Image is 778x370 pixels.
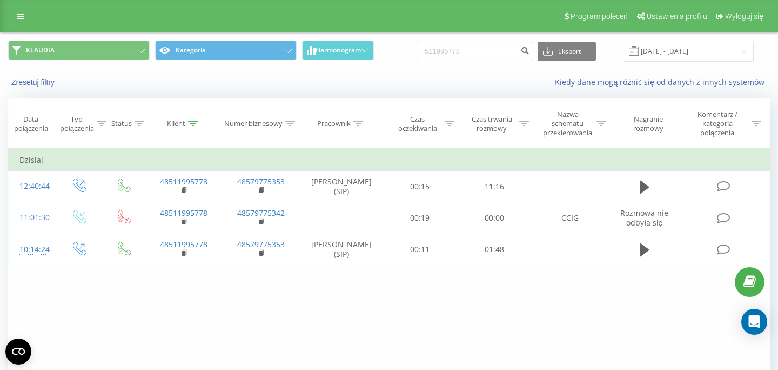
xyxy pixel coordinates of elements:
td: 00:00 [457,202,532,234]
div: Numer biznesowy [224,119,283,128]
button: Open CMP widget [5,339,31,365]
div: 12:40:44 [19,176,45,197]
a: 48511995778 [160,208,207,218]
div: Data połączenia [9,115,53,133]
a: 48579775353 [237,239,285,249]
td: Dzisiaj [9,149,770,171]
a: 48511995778 [160,239,207,249]
div: Komentarz / kategoria połączenia [686,110,749,137]
button: Zresetuj filtry [8,77,60,87]
div: Czas oczekiwania [393,115,442,133]
td: [PERSON_NAME] (SIP) [300,234,383,265]
td: 00:15 [383,171,458,202]
td: 00:11 [383,234,458,265]
span: Ustawienia profilu [647,12,707,21]
input: Wyszukiwanie według numeru [418,42,532,61]
div: Klient [167,119,185,128]
button: Harmonogram [302,41,374,60]
div: Open Intercom Messenger [741,309,767,335]
a: Kiedy dane mogą różnić się od danych z innych systemów [555,77,770,87]
div: Typ połączenia [60,115,94,133]
div: 10:14:24 [19,239,45,260]
td: 01:48 [457,234,532,265]
button: Eksport [538,42,596,61]
span: Program poleceń [571,12,628,21]
div: Status [111,119,132,128]
a: 48511995778 [160,176,207,187]
div: Nagranie rozmowy [619,115,678,133]
button: KLAUDIA [8,41,150,60]
div: 11:01:30 [19,207,45,228]
a: 48579775353 [237,176,285,187]
td: CCIG [532,202,609,234]
span: Wyloguj się [725,12,763,21]
td: [PERSON_NAME] (SIP) [300,171,383,202]
span: Rozmowa nie odbyła się [620,208,668,228]
td: 11:16 [457,171,532,202]
a: 48579775342 [237,208,285,218]
div: Nazwa schematu przekierowania [541,110,594,137]
span: Harmonogram [316,47,361,54]
button: Kategoria [155,41,297,60]
td: 00:19 [383,202,458,234]
div: Pracownik [317,119,351,128]
div: Czas trwania rozmowy [467,115,517,133]
span: KLAUDIA [26,46,55,55]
